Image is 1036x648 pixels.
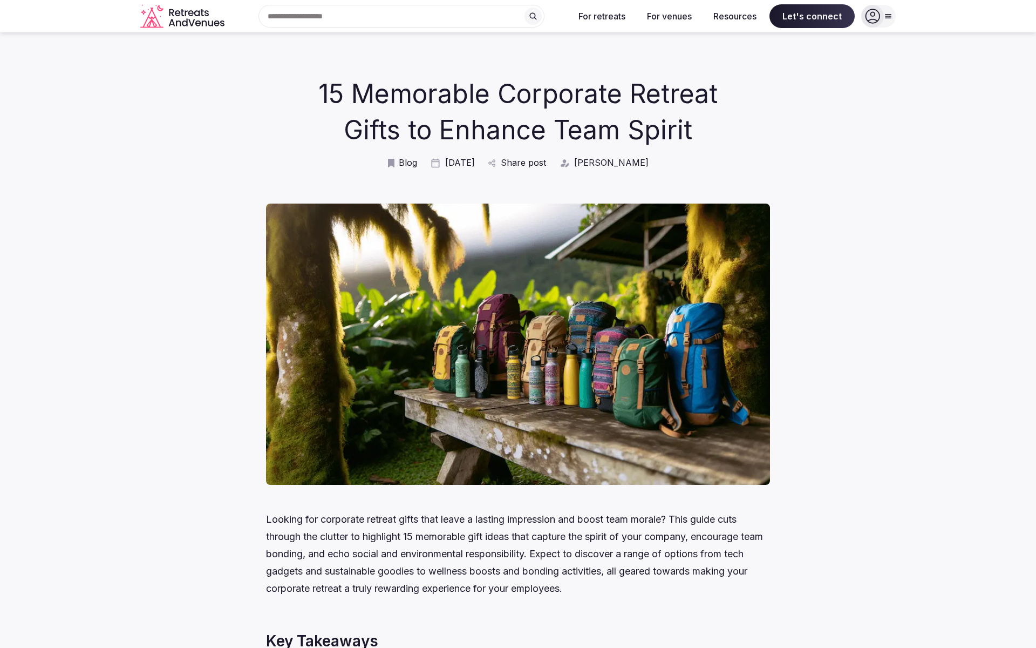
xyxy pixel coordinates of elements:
[140,4,227,29] svg: Retreats and Venues company logo
[266,511,769,597] p: Looking for corporate retreat gifts that leave a lasting impression and boost team morale? This g...
[574,157,649,168] span: [PERSON_NAME]
[570,4,634,28] button: For retreats
[140,4,227,29] a: Visit the homepage
[298,76,739,148] h1: 15 Memorable Corporate Retreat Gifts to Enhance Team Spirit
[769,4,855,28] span: Let's connect
[501,157,546,168] span: Share post
[266,204,769,485] img: 15 Memorable Corporate Retreat Gifts to Enhance Team Spirit
[559,157,649,168] a: [PERSON_NAME]
[388,157,417,168] a: Blog
[638,4,700,28] button: For venues
[399,157,417,168] span: Blog
[705,4,765,28] button: Resources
